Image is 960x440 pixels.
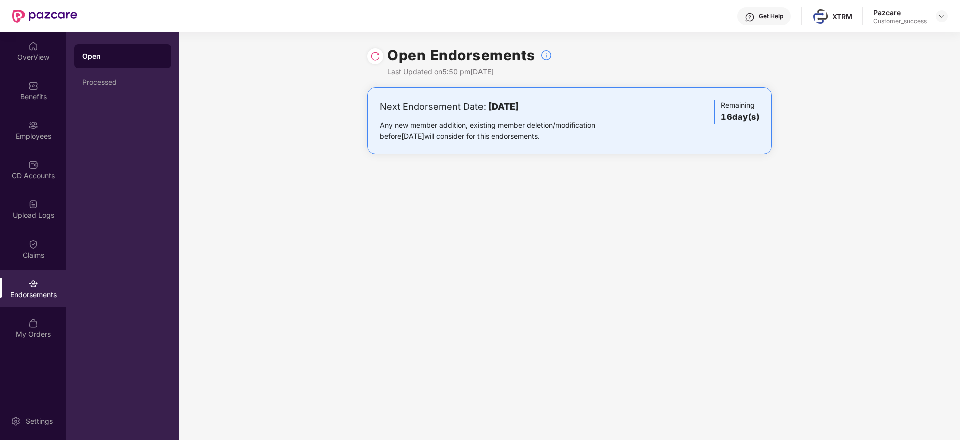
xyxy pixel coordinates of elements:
[370,51,380,61] img: svg+xml;base64,PHN2ZyBpZD0iUmVsb2FkLTMyeDMyIiB4bWxucz0iaHR0cDovL3d3dy53My5vcmcvMjAwMC9zdmciIHdpZH...
[759,12,783,20] div: Get Help
[28,41,38,51] img: svg+xml;base64,PHN2ZyBpZD0iSG9tZSIgeG1sbnM9Imh0dHA6Ly93d3cudzMub3JnLzIwMDAvc3ZnIiB3aWR0aD0iMjAiIG...
[28,199,38,209] img: svg+xml;base64,PHN2ZyBpZD0iVXBsb2FkX0xvZ3MiIGRhdGEtbmFtZT0iVXBsb2FkIExvZ3MiIHhtbG5zPSJodHRwOi8vd3...
[745,12,755,22] img: svg+xml;base64,PHN2ZyBpZD0iSGVscC0zMngzMiIgeG1sbnM9Imh0dHA6Ly93d3cudzMub3JnLzIwMDAvc3ZnIiB3aWR0aD...
[387,66,552,77] div: Last Updated on 5:50 pm[DATE]
[28,279,38,289] img: svg+xml;base64,PHN2ZyBpZD0iRW5kb3JzZW1lbnRzIiB4bWxucz0iaHR0cDovL3d3dy53My5vcmcvMjAwMC9zdmciIHdpZH...
[12,10,77,23] img: New Pazcare Logo
[488,101,519,112] b: [DATE]
[813,9,828,24] img: xtrm-logo.png
[380,120,627,142] div: Any new member addition, existing member deletion/modification before [DATE] will consider for th...
[82,78,163,86] div: Processed
[380,100,627,114] div: Next Endorsement Date:
[28,160,38,170] img: svg+xml;base64,PHN2ZyBpZD0iQ0RfQWNjb3VudHMiIGRhdGEtbmFtZT0iQ0QgQWNjb3VudHMiIHhtbG5zPSJodHRwOi8vd3...
[28,120,38,130] img: svg+xml;base64,PHN2ZyBpZD0iRW1wbG95ZWVzIiB4bWxucz0iaHR0cDovL3d3dy53My5vcmcvMjAwMC9zdmciIHdpZHRoPS...
[82,51,163,61] div: Open
[28,81,38,91] img: svg+xml;base64,PHN2ZyBpZD0iQmVuZWZpdHMiIHhtbG5zPSJodHRwOi8vd3d3LnczLm9yZy8yMDAwL3N2ZyIgd2lkdGg9Ij...
[714,100,759,124] div: Remaining
[873,8,927,17] div: Pazcare
[721,111,759,124] h3: 16 day(s)
[540,49,552,61] img: svg+xml;base64,PHN2ZyBpZD0iSW5mb18tXzMyeDMyIiBkYXRhLW5hbWU9IkluZm8gLSAzMngzMiIgeG1sbnM9Imh0dHA6Ly...
[28,239,38,249] img: svg+xml;base64,PHN2ZyBpZD0iQ2xhaW0iIHhtbG5zPSJodHRwOi8vd3d3LnczLm9yZy8yMDAwL3N2ZyIgd2lkdGg9IjIwIi...
[938,12,946,20] img: svg+xml;base64,PHN2ZyBpZD0iRHJvcGRvd24tMzJ4MzIiIHhtbG5zPSJodHRwOi8vd3d3LnczLm9yZy8yMDAwL3N2ZyIgd2...
[23,416,56,426] div: Settings
[832,12,852,21] div: XTRM
[28,318,38,328] img: svg+xml;base64,PHN2ZyBpZD0iTXlfT3JkZXJzIiBkYXRhLW5hbWU9Ik15IE9yZGVycyIgeG1sbnM9Imh0dHA6Ly93d3cudz...
[873,17,927,25] div: Customer_success
[387,44,535,66] h1: Open Endorsements
[11,416,21,426] img: svg+xml;base64,PHN2ZyBpZD0iU2V0dGluZy0yMHgyMCIgeG1sbnM9Imh0dHA6Ly93d3cudzMub3JnLzIwMDAvc3ZnIiB3aW...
